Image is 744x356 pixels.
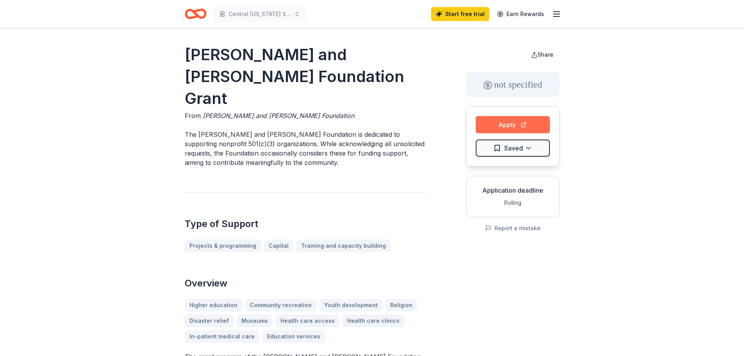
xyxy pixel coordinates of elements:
div: Rolling [473,198,553,208]
a: Capital [264,240,293,252]
a: Training and capacity building [296,240,391,252]
a: Start free trial [431,7,489,21]
h2: Overview [185,277,428,290]
button: Share [525,47,560,63]
button: Apply [476,116,550,133]
div: not specified [466,72,560,97]
button: Central [US_STATE] Sparks Association [213,6,307,22]
span: Share [537,51,553,58]
span: [PERSON_NAME] and [PERSON_NAME] Foundation [203,112,354,120]
span: Central [US_STATE] Sparks Association [228,9,291,19]
a: Home [185,5,207,23]
p: The [PERSON_NAME] and [PERSON_NAME] Foundation is dedicated to supporting nonprofit 501(c)(3) org... [185,130,428,167]
h1: [PERSON_NAME] and [PERSON_NAME] Foundation Grant [185,44,428,109]
a: Projects & programming [185,240,261,252]
button: Report a mistake [485,224,541,233]
a: Earn Rewards [492,7,549,21]
span: Saved [504,143,523,153]
h2: Type of Support [185,218,428,230]
div: Application deadline [473,186,553,195]
button: Saved [476,140,550,157]
div: From [185,111,428,120]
